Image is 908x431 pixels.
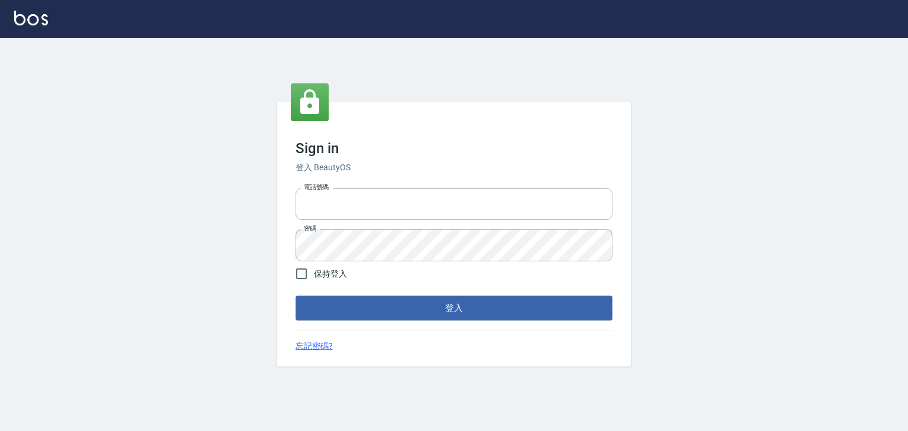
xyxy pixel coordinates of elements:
[14,11,48,25] img: Logo
[296,340,333,352] a: 忘記密碼?
[296,296,612,320] button: 登入
[314,268,347,280] span: 保持登入
[296,140,612,157] h3: Sign in
[304,224,316,233] label: 密碼
[304,183,329,192] label: 電話號碼
[296,161,612,174] h6: 登入 BeautyOS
